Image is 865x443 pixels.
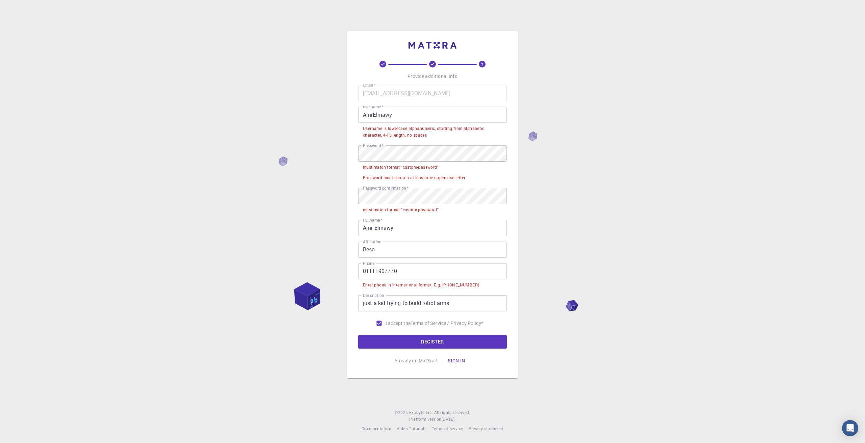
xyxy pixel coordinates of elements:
[363,282,479,288] div: Enter phone in international format. E.g. [PHONE_NUMBER]
[468,425,503,432] a: Privacy statement
[363,239,381,245] label: Affiliation
[363,82,376,88] label: Email
[442,416,456,423] a: [DATE].
[363,217,382,223] label: Fullname
[397,425,426,432] a: Video Tutorials
[432,425,463,432] a: Terms of service
[363,293,384,298] label: Description
[409,410,433,415] span: Exabyte Inc.
[363,260,374,266] label: Phone
[409,416,441,423] span: Platform version
[363,164,439,171] div: must match format "custom-password"
[363,125,502,139] div: Username is lowercase alphanumeric, starting from alphabetic character, 4-15 length, no spaces
[363,185,409,191] label: Password confirmation
[395,409,409,416] span: © 2025
[363,104,384,110] label: username
[432,426,463,431] span: Terms of service
[363,174,465,181] div: Password must contain at least one uppercase letter
[434,409,470,416] span: All rights reserved.
[363,206,439,213] div: must match format "custom-password"
[397,426,426,431] span: Video Tutorials
[411,320,483,327] p: Terms of Service / Privacy Policy *
[411,320,483,327] a: Terms of Service / Privacy Policy*
[362,425,391,432] a: Documentation
[394,357,437,364] p: Already on Mat3ra?
[442,354,471,367] button: Sign in
[442,416,456,422] span: [DATE] .
[358,335,507,349] button: REGISTER
[407,73,457,80] p: Provide additional info
[362,426,391,431] span: Documentation
[481,62,483,66] text: 3
[386,320,411,327] span: I accept the
[842,420,858,436] div: Open Intercom Messenger
[409,409,433,416] a: Exabyte Inc.
[363,143,384,148] label: Password
[468,426,503,431] span: Privacy statement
